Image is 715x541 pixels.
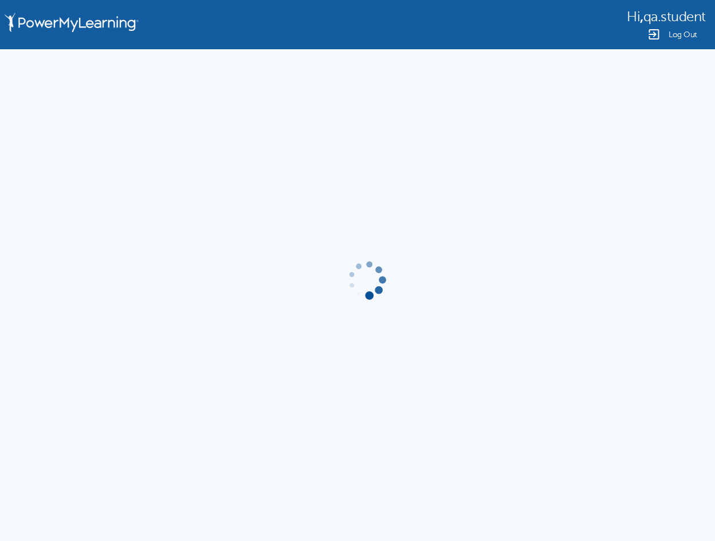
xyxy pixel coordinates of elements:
span: Hi [627,9,640,25]
div: , [627,8,706,25]
span: qa.student [643,9,706,25]
img: gif-load2.gif [345,259,388,301]
img: Logout Icon [647,27,661,41]
span: Log Out [669,30,697,39]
